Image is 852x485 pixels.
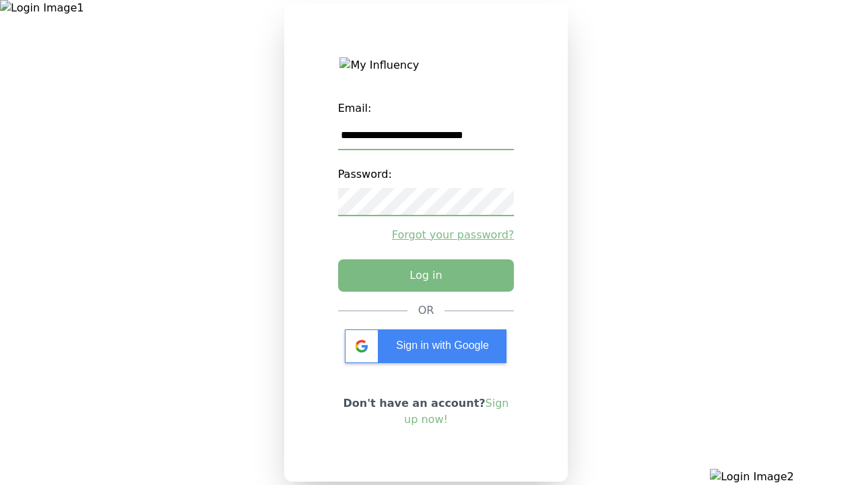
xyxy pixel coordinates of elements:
img: Login Image2 [710,469,852,485]
label: Email: [338,95,515,122]
div: OR [418,302,434,319]
label: Password: [338,161,515,188]
img: My Influency [339,57,512,73]
button: Log in [338,259,515,292]
a: Forgot your password? [338,227,515,243]
span: Sign in with Google [396,339,489,351]
p: Don't have an account? [338,395,515,428]
div: Sign in with Google [345,329,506,363]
